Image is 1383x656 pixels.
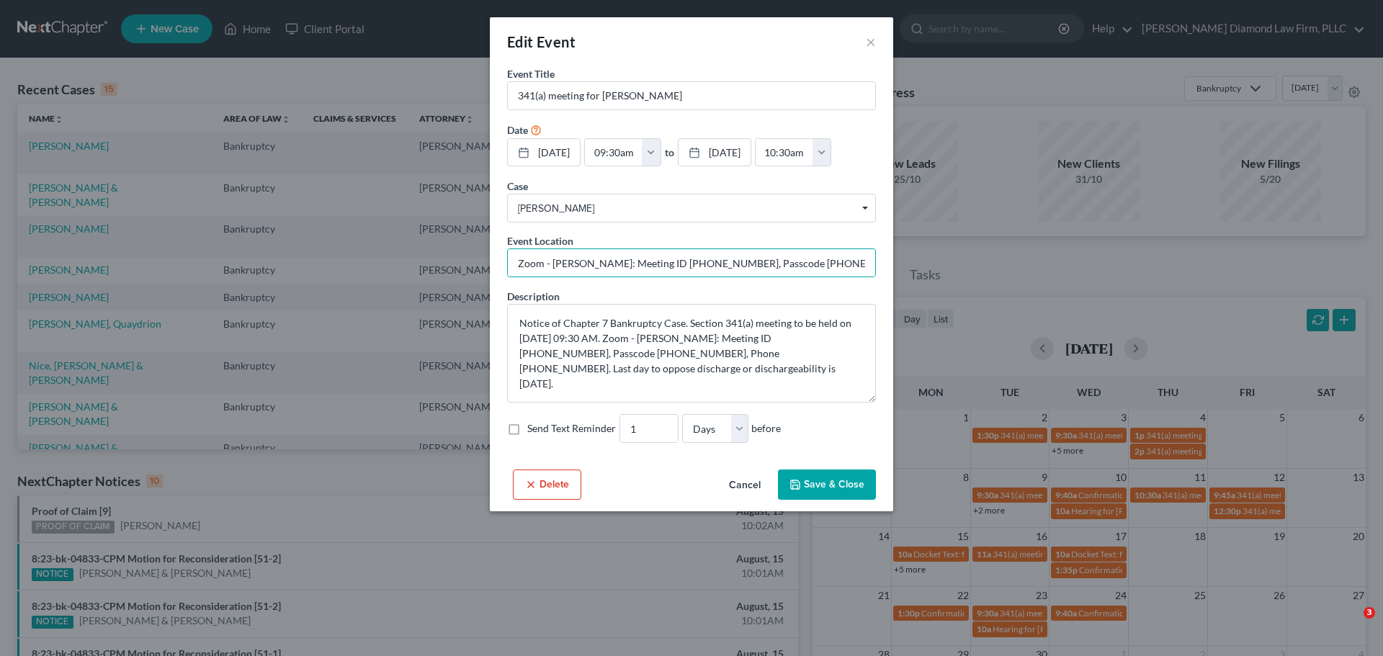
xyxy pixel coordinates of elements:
span: 3 [1364,607,1375,619]
button: Save & Close [778,469,876,500]
a: [DATE] [679,139,751,166]
span: [PERSON_NAME] [518,201,865,216]
label: Send Text Reminder [527,421,616,436]
input: Enter event name... [508,82,875,109]
input: -- [620,415,678,442]
span: Edit Event [507,33,576,50]
button: Cancel [717,471,772,500]
button: Delete [513,469,581,500]
label: Case [507,179,528,194]
span: Select box activate [507,194,876,223]
a: [DATE] [508,139,580,166]
span: before [751,421,781,436]
span: Event Title [507,68,555,80]
input: -- : -- [756,139,813,166]
iframe: Intercom live chat [1334,607,1369,642]
label: to [665,145,674,160]
input: -- : -- [585,139,643,166]
input: Enter location... [508,249,875,277]
label: Date [507,122,528,138]
button: × [866,33,876,50]
label: Description [507,289,560,304]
